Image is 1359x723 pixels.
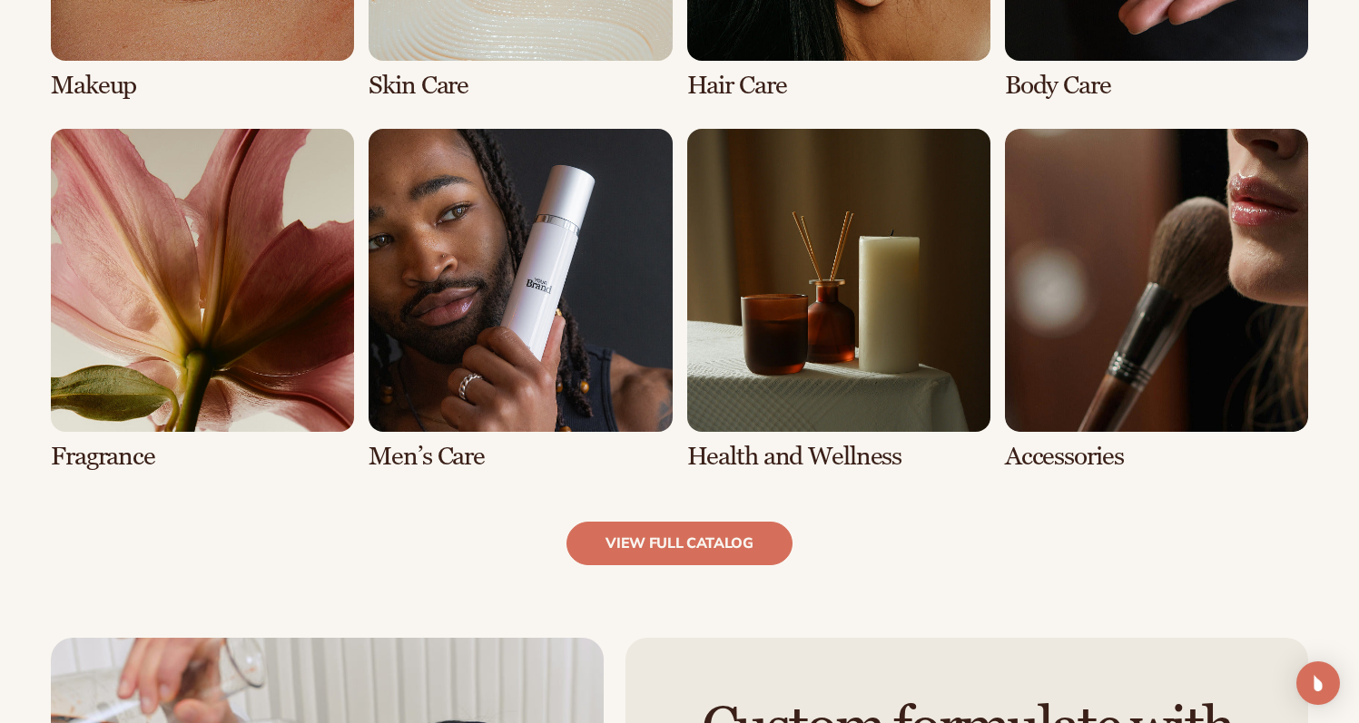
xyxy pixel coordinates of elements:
h3: Skin Care [369,72,672,100]
h3: Hair Care [687,72,990,100]
a: view full catalog [566,522,793,565]
h3: Makeup [51,72,354,100]
div: 7 / 8 [687,129,990,471]
div: 5 / 8 [51,129,354,471]
h3: Body Care [1005,72,1308,100]
div: 8 / 8 [1005,129,1308,471]
div: 6 / 8 [369,129,672,471]
div: Open Intercom Messenger [1296,661,1340,705]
